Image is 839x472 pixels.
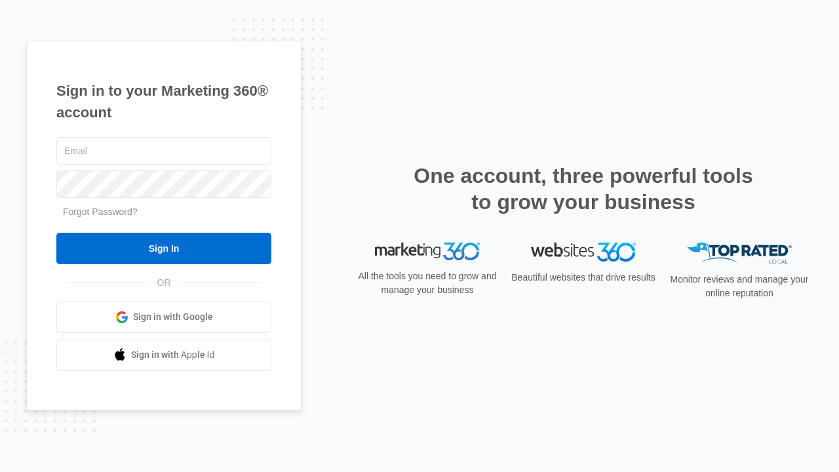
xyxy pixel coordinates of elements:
[687,243,792,264] img: Top Rated Local
[56,80,271,123] h1: Sign in to your Marketing 360® account
[666,273,813,300] p: Monitor reviews and manage your online reputation
[56,233,271,264] input: Sign In
[410,163,757,215] h2: One account, three powerful tools to grow your business
[56,340,271,371] a: Sign in with Apple Id
[531,243,636,262] img: Websites 360
[133,310,213,324] span: Sign in with Google
[131,348,215,362] span: Sign in with Apple Id
[510,271,657,285] p: Beautiful websites that drive results
[148,276,180,290] span: OR
[56,137,271,165] input: Email
[56,302,271,333] a: Sign in with Google
[63,206,138,217] a: Forgot Password?
[375,243,480,261] img: Marketing 360
[354,269,501,297] p: All the tools you need to grow and manage your business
